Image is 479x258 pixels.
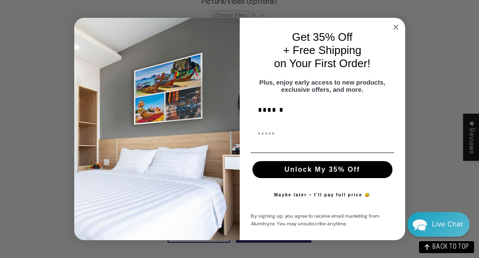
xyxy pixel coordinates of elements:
[407,212,470,237] div: Chat widget toggle
[251,212,379,227] span: By signing up, you agree to receive email marketing from Aluminyze. You may unsubscribe anytime.
[74,18,240,241] img: 728e4f65-7e6c-44e2-b7d1-0292a396982f.jpeg
[432,244,469,250] span: BACK TO TOP
[391,22,401,32] button: Close dialog
[252,161,392,178] button: Unlock My 35% Off
[283,44,361,57] span: + Free Shipping
[259,79,385,93] span: Plus, enjoy early access to new products, exclusive offers, and more.
[274,57,370,70] span: on Your First Order!
[251,153,394,153] img: underline
[292,31,353,43] span: Get 35% Off
[270,187,375,204] button: Maybe later – I’ll pay full price 😅
[432,212,463,237] div: Contact Us Directly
